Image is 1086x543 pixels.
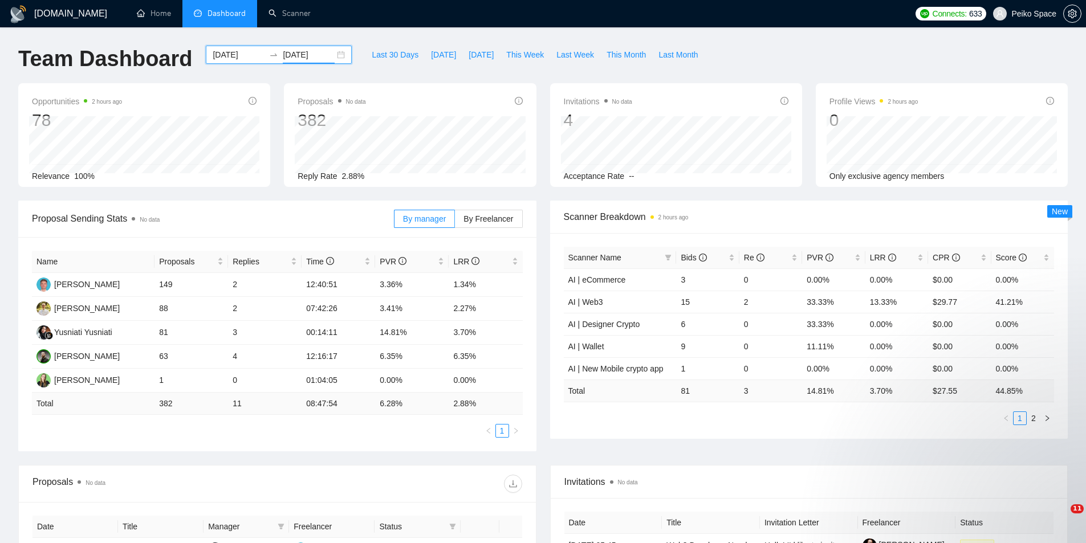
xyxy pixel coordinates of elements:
span: 633 [969,7,982,20]
span: filter [662,249,674,266]
span: user [996,10,1004,18]
td: 382 [154,393,228,415]
a: AI | Wallet [568,342,604,351]
span: CPR [933,253,959,262]
a: homeHome [137,9,171,18]
span: left [485,427,492,434]
th: Date [564,512,662,534]
td: 0 [739,268,802,291]
td: 01:04:05 [302,369,375,393]
span: info-circle [888,254,896,262]
button: This Month [600,46,652,64]
img: gigradar-bm.png [45,332,53,340]
a: setting [1063,9,1081,18]
span: PVR [380,257,406,266]
span: 11 [1071,504,1084,513]
span: -- [629,172,634,181]
span: LRR [870,253,896,262]
span: No data [86,480,105,486]
td: 3.36% [375,273,449,297]
a: AI | New Mobile crypto app [568,364,664,373]
input: End date [283,48,335,61]
a: PM[PERSON_NAME] [36,303,120,312]
button: setting [1063,5,1081,23]
button: This Week [500,46,550,64]
span: Last Month [658,48,698,61]
span: [DATE] [431,48,456,61]
td: 15 [676,291,739,313]
td: 1.34% [449,273,522,297]
td: 0.00% [802,357,865,379]
span: info-circle [780,97,788,105]
td: 0.00% [991,268,1054,291]
span: Opportunities [32,95,122,108]
span: Score [996,253,1027,262]
span: Scanner Breakdown [564,210,1055,224]
span: Reply Rate [298,172,337,181]
span: No data [618,479,638,485]
div: 382 [298,109,365,131]
td: 81 [154,321,228,345]
span: Last Week [556,48,594,61]
span: Invitations [564,95,632,108]
span: Re [744,253,764,262]
span: 2.88% [342,172,365,181]
img: logo [9,5,27,23]
span: info-circle [398,257,406,265]
span: PVR [807,253,833,262]
button: Last Month [652,46,704,64]
a: YYYusniati Yusniati [36,327,112,336]
td: 9 [676,335,739,357]
span: No data [140,217,160,223]
img: upwork-logo.png [920,9,929,18]
span: filter [665,254,672,261]
td: 63 [154,345,228,369]
button: Last 30 Days [365,46,425,64]
span: dashboard [194,9,202,17]
td: 6.35% [449,345,522,369]
span: filter [278,523,284,530]
a: AI | Designer Crypto [568,320,640,329]
th: Invitation Letter [760,512,858,534]
td: 0 [739,335,802,357]
td: 0.00% [375,369,449,393]
span: Proposal Sending Stats [32,211,394,226]
td: 14.81 % [802,379,865,402]
span: No data [346,99,366,105]
h1: Team Dashboard [18,46,192,72]
td: 3 [739,379,802,402]
span: Scanner Name [568,253,621,262]
td: 4 [228,345,302,369]
div: [PERSON_NAME] [54,374,120,386]
img: YY [36,325,51,340]
button: Last Week [550,46,600,64]
button: left [482,424,495,438]
td: 0.00% [802,268,865,291]
td: $0.00 [928,268,991,291]
td: 2.27% [449,297,522,321]
td: 08:47:54 [302,393,375,415]
td: 149 [154,273,228,297]
img: AV [36,373,51,387]
td: 3.70% [449,321,522,345]
td: 33.33% [802,313,865,335]
img: DL [36,277,51,292]
td: 33.33% [802,291,865,313]
td: 81 [676,379,739,402]
img: MC [36,349,51,364]
span: info-circle [756,254,764,262]
span: Status [379,520,444,533]
a: searchScanner [269,9,311,18]
td: 0.00% [449,369,522,393]
a: MC[PERSON_NAME] [36,351,120,360]
span: Acceptance Rate [564,172,625,181]
th: Freelancer [858,512,956,534]
th: Status [955,512,1054,534]
span: No data [612,99,632,105]
td: 3 [228,321,302,345]
span: By manager [403,214,446,223]
span: Manager [208,520,273,533]
td: 2 [739,291,802,313]
span: swap-right [269,50,278,59]
iframe: Intercom live chat [1047,504,1075,532]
